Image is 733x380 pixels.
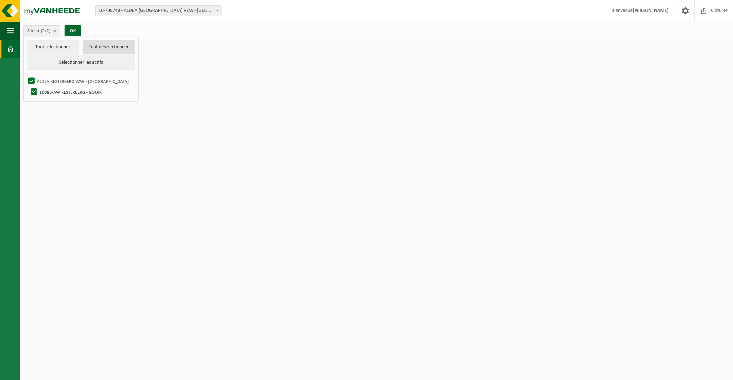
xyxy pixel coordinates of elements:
span: Site(s) [27,26,51,36]
button: OK [65,25,81,37]
label: ALDEA KESTERBERG VZW - [GEOGRAPHIC_DATA] [27,76,135,87]
button: Tout désélectionner [83,40,135,54]
button: Tout sélectionner [27,40,79,54]
count: (2/2) [41,28,51,33]
span: 10-798748 - ALDEA KESTERBERG VZW - DROGENBOS [96,6,221,16]
button: Site(s)(2/2) [23,25,60,36]
span: 10-798748 - ALDEA KESTERBERG VZW - DROGENBOS [95,5,221,16]
label: 10083-AW KESTERBERG - GOOIK [29,87,135,97]
button: Sélectionner les actifs [27,56,135,70]
strong: [PERSON_NAME] [633,8,669,13]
